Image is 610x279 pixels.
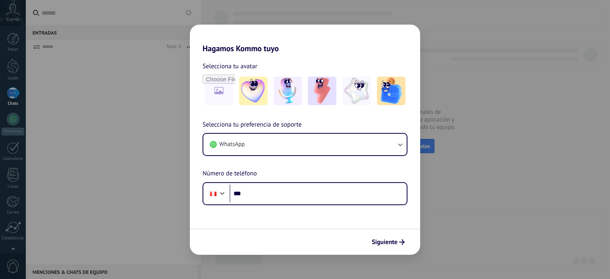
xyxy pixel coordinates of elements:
[274,77,302,105] img: -2.jpeg
[219,140,245,148] span: WhatsApp
[203,61,257,71] span: Selecciona tu avatar
[203,169,257,179] span: Número de teléfono
[308,77,336,105] img: -3.jpeg
[206,185,221,202] div: Peru: + 51
[377,77,405,105] img: -5.jpeg
[239,77,268,105] img: -1.jpeg
[368,235,408,249] button: Siguiente
[372,239,398,245] span: Siguiente
[203,134,407,155] button: WhatsApp
[342,77,371,105] img: -4.jpeg
[203,120,302,130] span: Selecciona tu preferencia de soporte
[190,25,420,53] h2: Hagamos Kommo tuyo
